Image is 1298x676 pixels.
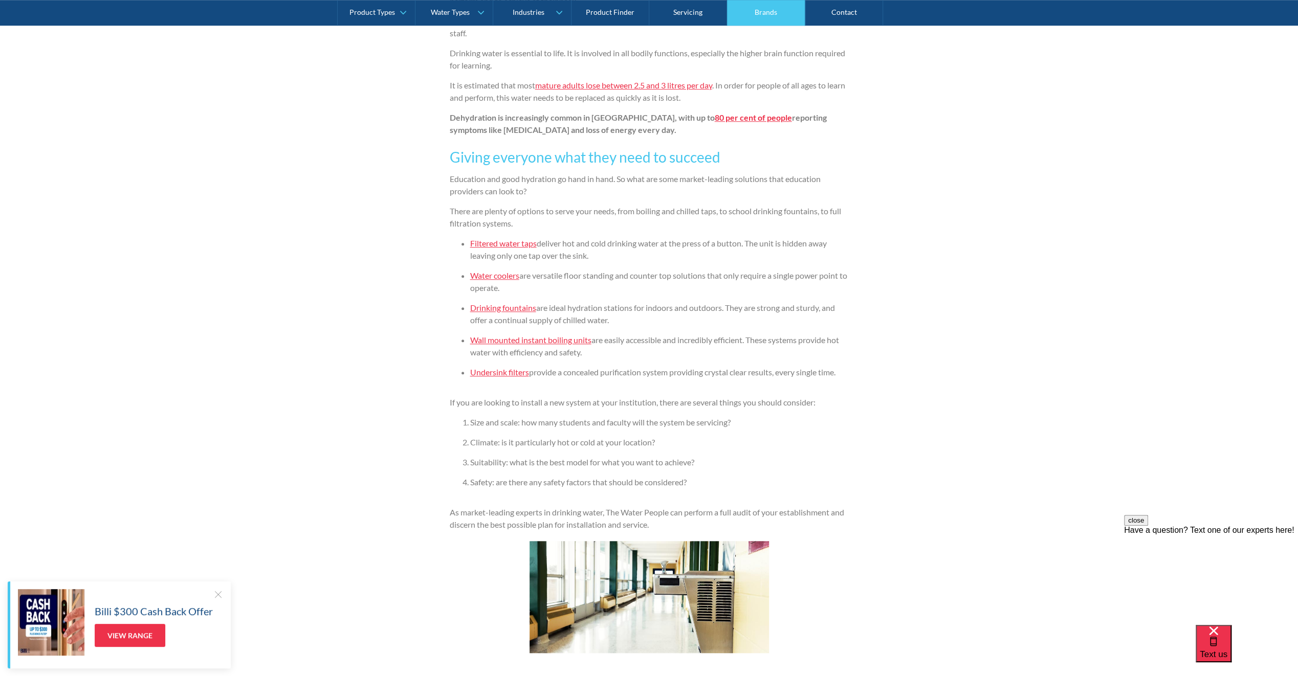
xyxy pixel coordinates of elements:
[470,238,537,248] a: Filtered water taps
[450,205,849,230] p: There are plenty of options to serve your needs, from boiling and chilled taps, to school drinkin...
[470,303,536,312] a: Drinking fountains
[450,506,849,531] p: As market-leading experts in drinking water, The Water People can perform a full audit of your es...
[450,47,849,72] p: Drinking water is essential to life. It is involved in all bodily functions, especially the highe...
[450,173,849,197] p: Education and good hydration go hand in hand. So what are some market-leading solutions that educ...
[470,335,591,345] a: Wall mounted instant boiling units
[470,416,849,429] li: Size and scale: how many students and faculty will the system be servicing?
[512,8,544,17] div: Industries
[450,15,849,39] p: One of the most important services a school can provide is pure, clean and clear drinking water f...
[450,112,827,134] strong: reporting symptoms like [MEDICAL_DATA] and loss of energy every day.
[18,589,84,656] img: Billi $300 Cash Back Offer
[470,237,849,262] li: deliver hot and cold drinking water at the press of a button. The unit is hidden away leaving onl...
[470,271,519,280] a: Water coolers
[450,396,849,409] p: If you are looking to install a new system at your institution, there are several things you shou...
[349,8,395,17] div: Product Types
[470,476,849,488] li: Safety: are there any safety factors that should be considered?
[715,112,792,122] a: 80 per cent of people
[470,456,849,468] li: Suitability: what is the best model for what you want to achieve?
[470,367,529,377] a: Undersink filters
[470,436,849,448] li: Climate: is it particularly hot or cold at your location?
[470,366,849,378] li: provide a concealed purification system providing crystal clear results, every single time.
[470,302,849,326] li: are ideal hydration stations for indoors and outdoors. They are strong and sturdy, and offer a co...
[530,541,769,653] img: school water bubblers
[95,603,213,619] h5: Billi $300 Cash Back Offer
[470,334,849,358] li: are easily accessible and incredibly efficient. These systems provide hot water with efficiency a...
[1196,625,1298,676] iframe: podium webchat widget bubble
[535,80,712,90] a: mature adults lose between 2.5 and 3 litres per day
[450,146,849,168] h3: Giving everyone what they need to succeed
[95,624,165,647] a: View Range
[431,8,470,17] div: Water Types
[450,79,849,104] p: It is estimated that most . In order for people of all ages to learn and perform, this water need...
[470,269,849,294] li: are versatile floor standing and counter top solutions that only require a single power point to ...
[450,112,715,122] strong: Dehydration is increasingly common in [GEOGRAPHIC_DATA], with up to
[1124,515,1298,638] iframe: podium webchat widget prompt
